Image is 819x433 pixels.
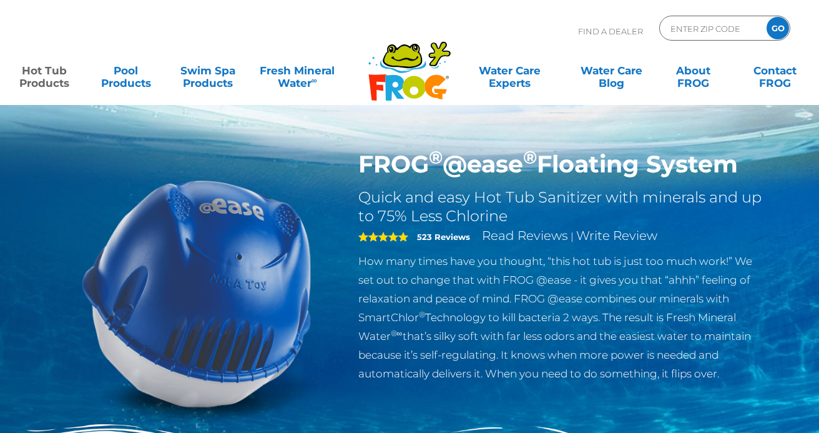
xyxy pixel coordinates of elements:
a: ContactFROG [743,58,807,83]
sup: ®∞ [391,329,403,338]
a: Hot TubProducts [12,58,76,83]
sup: ∞ [311,76,317,85]
a: Water CareExperts [458,58,561,83]
img: Frog Products Logo [361,25,458,101]
a: Swim SpaProducts [176,58,240,83]
p: Find A Dealer [578,16,643,47]
input: GO [767,17,789,39]
a: AboutFROG [661,58,725,83]
h2: Quick and easy Hot Tub Sanitizer with minerals and up to 75% Less Chlorine [358,188,766,226]
a: Fresh MineralWater∞ [257,58,336,83]
a: Water CareBlog [580,58,644,83]
strong: 523 Reviews [417,232,470,242]
a: Write Review [576,228,657,243]
span: 5 [358,232,408,242]
h1: FROG @ease Floating System [358,150,766,179]
a: PoolProducts [94,58,158,83]
span: | [571,231,574,242]
sup: ® [419,310,425,319]
p: How many times have you thought, “this hot tub is just too much work!” We set out to change that ... [358,252,766,383]
a: Read Reviews [482,228,568,243]
sup: ® [523,146,537,168]
sup: ® [429,146,443,168]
